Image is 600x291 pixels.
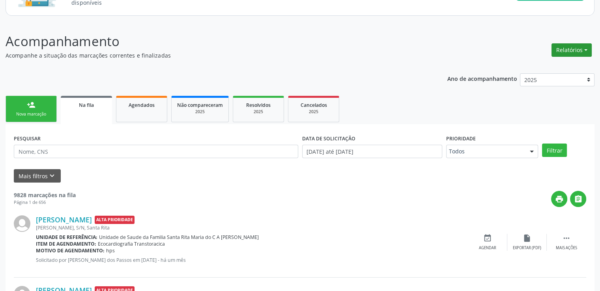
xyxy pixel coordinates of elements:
[14,169,61,183] button: Mais filtroskeyboard_arrow_down
[48,172,56,180] i: keyboard_arrow_down
[36,215,92,224] a: [PERSON_NAME]
[106,247,115,254] span: hps
[513,245,541,251] div: Exportar (PDF)
[294,109,333,115] div: 2025
[36,224,468,231] div: [PERSON_NAME], S/N, Santa Rita
[551,191,567,207] button: print
[79,102,94,108] span: Na fila
[36,257,468,263] p: Solicitado por [PERSON_NAME] dos Passos em [DATE] - há um mês
[479,245,496,251] div: Agendar
[556,245,577,251] div: Mais ações
[483,234,492,242] i: event_available
[302,132,355,145] label: DATA DE SOLICITAÇÃO
[129,102,155,108] span: Agendados
[36,241,96,247] b: Item de agendamento:
[99,234,259,241] span: Unidade de Saude da Familia Santa Rita Maria do C A [PERSON_NAME]
[574,195,583,203] i: 
[98,241,165,247] span: Ecocardiografia Transtoracica
[570,191,586,207] button: 
[6,51,418,60] p: Acompanhe a situação das marcações correntes e finalizadas
[14,215,30,232] img: img
[6,32,418,51] p: Acompanhamento
[95,216,135,224] span: Alta Prioridade
[11,111,51,117] div: Nova marcação
[36,234,97,241] b: Unidade de referência:
[27,101,36,109] div: person_add
[555,195,564,203] i: print
[246,102,271,108] span: Resolvidos
[523,234,531,242] i: insert_drive_file
[447,73,517,83] p: Ano de acompanhamento
[449,147,522,155] span: Todos
[542,144,567,157] button: Filtrar
[446,132,476,145] label: Prioridade
[551,43,592,57] button: Relatórios
[36,247,105,254] b: Motivo de agendamento:
[177,109,223,115] div: 2025
[301,102,327,108] span: Cancelados
[177,102,223,108] span: Não compareceram
[14,199,76,206] div: Página 1 de 656
[14,145,298,158] input: Nome, CNS
[562,234,571,242] i: 
[239,109,278,115] div: 2025
[14,132,41,145] label: PESQUISAR
[14,191,76,199] strong: 9828 marcações na fila
[302,145,442,158] input: Selecione um intervalo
